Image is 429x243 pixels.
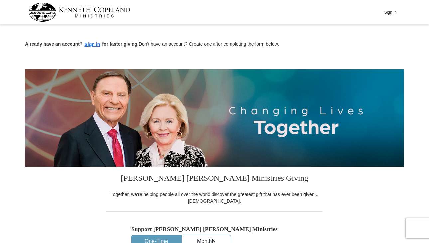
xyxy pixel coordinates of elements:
[29,3,130,22] img: kcm-header-logo.svg
[106,167,323,191] h3: [PERSON_NAME] [PERSON_NAME] Ministries Giving
[25,41,139,47] strong: Already have an account? for faster giving.
[25,41,404,48] p: Don't have an account? Create one after completing the form below.
[380,7,400,17] button: Sign In
[83,41,102,48] button: Sign in
[131,226,298,233] h5: Support [PERSON_NAME] [PERSON_NAME] Ministries
[106,191,323,204] div: Together, we're helping people all over the world discover the greatest gift that has ever been g...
